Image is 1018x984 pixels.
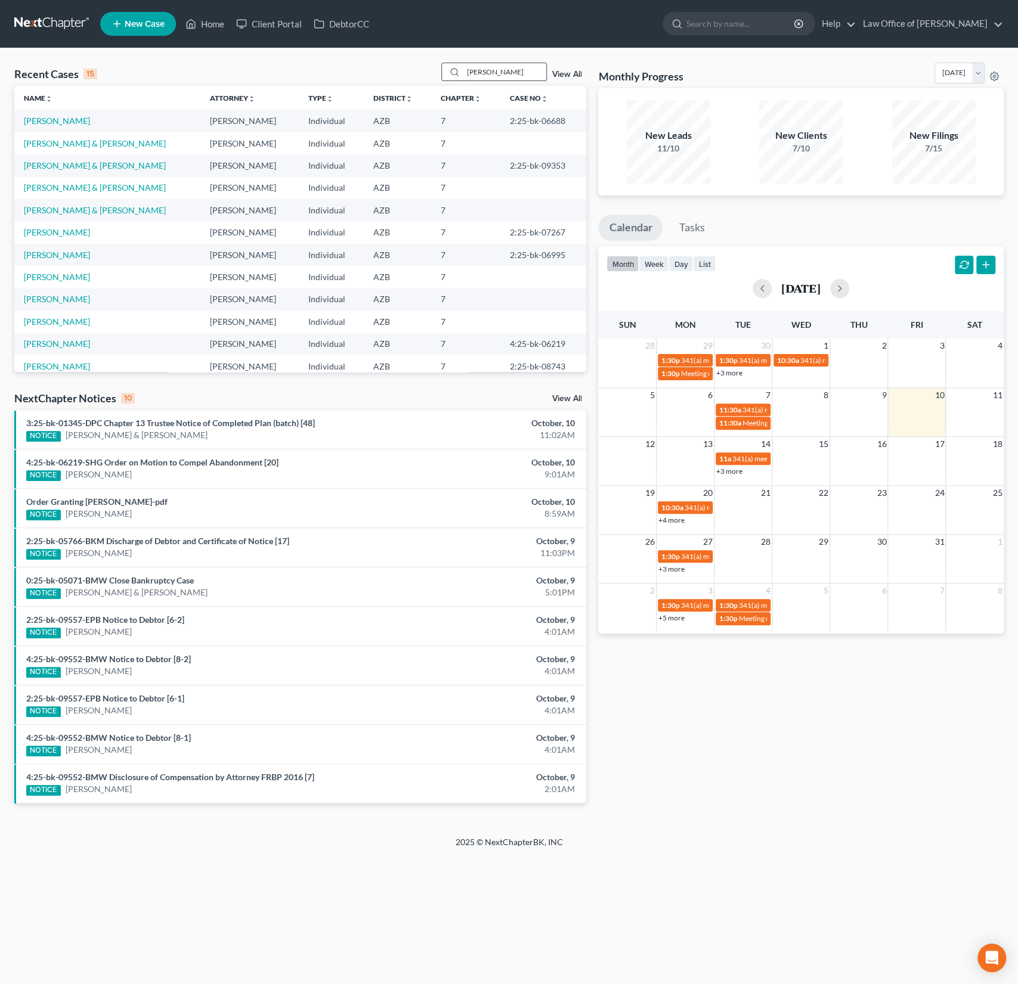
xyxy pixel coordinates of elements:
[500,333,587,355] td: 4:25-bk-06219
[299,355,364,377] td: Individual
[26,431,61,442] div: NOTICE
[125,20,165,29] span: New Case
[607,256,639,272] button: month
[500,244,587,266] td: 2:25-bk-06995
[791,319,811,330] span: Wed
[816,13,856,35] a: Help
[14,391,135,405] div: NextChapter Notices
[552,395,581,403] a: View All
[933,486,945,500] span: 24
[977,943,1006,972] div: Open Intercom Messenger
[66,626,132,638] a: [PERSON_NAME]
[66,429,208,441] a: [PERSON_NAME] & [PERSON_NAME]
[474,95,481,103] i: unfold_more
[400,535,574,547] div: October, 9
[598,215,663,241] a: Calendar
[661,503,683,512] span: 10:30a
[760,339,772,353] span: 30
[200,333,299,355] td: [PERSON_NAME]
[818,486,830,500] span: 22
[66,586,208,598] a: [PERSON_NAME] & [PERSON_NAME]
[24,182,166,193] a: [PERSON_NAME] & [PERSON_NAME]
[644,486,656,500] span: 19
[552,70,581,79] a: View All
[400,417,574,429] div: October, 10
[500,154,587,176] td: 2:25-bk-09353
[66,547,132,559] a: [PERSON_NAME]
[681,601,796,610] span: 341(a) meeting for [PERSON_NAME]
[400,508,574,520] div: 8:59AM
[299,244,364,266] td: Individual
[26,667,61,678] div: NOTICE
[759,129,843,142] div: New Clients
[24,294,90,304] a: [PERSON_NAME]
[686,13,796,35] input: Search by name...
[880,388,887,402] span: 9
[14,67,97,81] div: Recent Cases
[26,614,184,625] a: 2:25-bk-09557-EPB Notice to Debtor [6-2]
[681,552,796,561] span: 341(a) meeting for [PERSON_NAME]
[400,665,574,677] div: 4:01AM
[875,535,887,549] span: 30
[299,333,364,355] td: Individual
[26,706,61,717] div: NOTICE
[658,516,685,524] a: +4 more
[800,356,915,365] span: 341(a) meeting for [PERSON_NAME]
[431,355,500,377] td: 7
[83,69,97,79] div: 15
[661,601,680,610] span: 1:30p
[431,244,500,266] td: 7
[26,628,61,638] div: NOTICE
[24,94,52,103] a: Nameunfold_more
[649,583,656,598] span: 2
[658,613,685,622] a: +5 more
[400,732,574,744] div: October, 9
[702,339,714,353] span: 29
[66,508,132,520] a: [PERSON_NAME]
[857,13,1003,35] a: Law Office of [PERSON_NAME]
[992,486,1004,500] span: 25
[765,583,772,598] span: 4
[24,339,90,349] a: [PERSON_NAME]
[644,437,656,451] span: 12
[200,132,299,154] td: [PERSON_NAME]
[997,535,1004,549] span: 1
[400,771,574,783] div: October, 9
[431,333,500,355] td: 7
[200,154,299,176] td: [PERSON_NAME]
[230,13,308,35] a: Client Portal
[933,388,945,402] span: 10
[364,221,431,243] td: AZB
[693,256,716,272] button: list
[364,110,431,132] td: AZB
[669,256,693,272] button: day
[707,388,714,402] span: 6
[200,177,299,199] td: [PERSON_NAME]
[618,319,636,330] span: Sun
[644,535,656,549] span: 26
[850,319,868,330] span: Thu
[719,405,741,414] span: 11:30a
[364,333,431,355] td: AZB
[742,418,875,427] span: Meeting of Creditors for [PERSON_NAME]
[661,369,680,378] span: 1:30p
[400,429,574,441] div: 11:02AM
[26,732,191,743] a: 4:25-bk-09552-BMW Notice to Debtor [8-1]
[892,129,976,142] div: New Filings
[210,94,255,103] a: Attorneyunfold_more
[400,575,574,586] div: October, 9
[681,369,871,378] span: Meeting of Creditors for [PERSON_NAME] [PERSON_NAME]
[510,94,548,103] a: Case Nounfold_more
[364,177,431,199] td: AZB
[719,454,731,463] span: 11a
[200,199,299,221] td: [PERSON_NAME]
[431,110,500,132] td: 7
[627,129,710,142] div: New Leads
[299,199,364,221] td: Individual
[822,583,830,598] span: 5
[26,654,191,664] a: 4:25-bk-09552-BMW Notice to Debtor [8-2]
[598,69,683,83] h3: Monthly Progress
[299,154,364,176] td: Individual
[675,319,696,330] span: Mon
[997,583,1004,598] span: 8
